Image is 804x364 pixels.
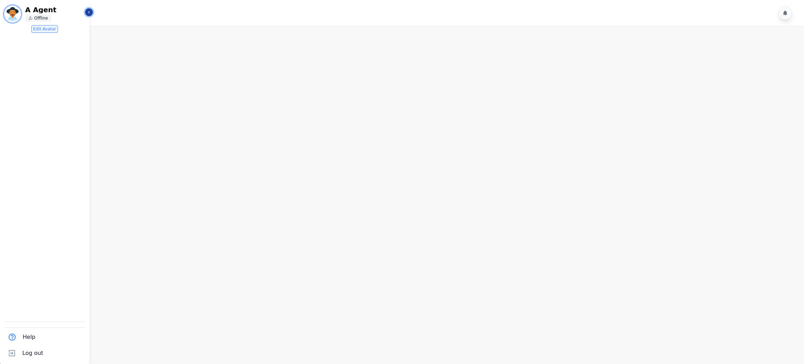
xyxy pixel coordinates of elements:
p: A Agent [25,6,84,13]
span: Help [23,333,35,341]
img: person [29,16,33,20]
img: Bordered avatar [4,6,21,22]
button: Edit Avatar [31,25,58,33]
p: Offline [34,15,48,21]
span: Log out [22,349,43,357]
button: Help [4,329,37,345]
button: Log out [4,345,45,361]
